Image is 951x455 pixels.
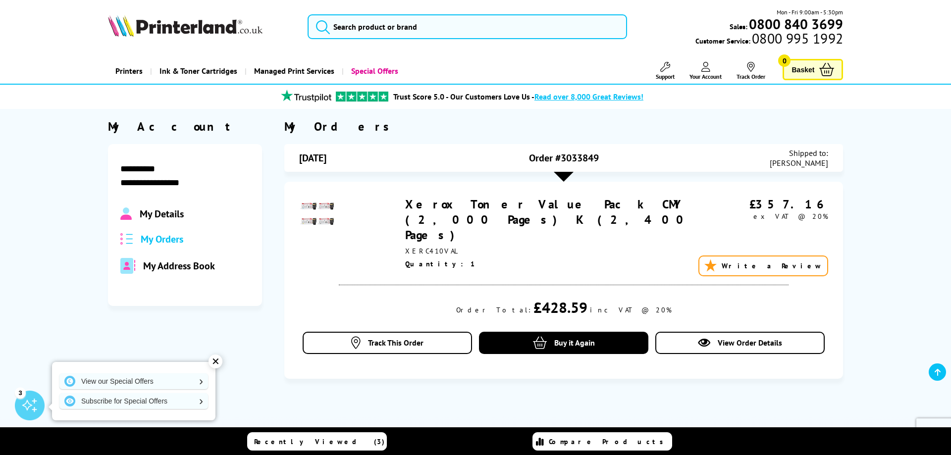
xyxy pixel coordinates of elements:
span: Write a Review [722,261,822,270]
a: Your Account [689,62,722,80]
a: Trust Score 5.0 - Our Customers Love Us -Read over 8,000 Great Reviews! [393,92,643,101]
a: Printerland Logo [108,15,295,39]
span: Ink & Toner Cartridges [159,58,237,84]
span: Quantity: 1 [405,259,476,268]
img: trustpilot rating [336,92,388,101]
span: Customer Service: [695,34,843,46]
a: Buy it Again [479,332,648,354]
a: Support [656,62,675,80]
a: 0800 840 3699 [747,19,843,29]
div: ex VAT @ 20% [701,212,828,221]
a: Recently Viewed (3) [247,432,387,451]
span: Track This Order [368,338,423,348]
a: Basket 0 [783,59,843,80]
span: My Address Book [143,259,215,272]
span: Buy it Again [554,338,595,348]
span: [DATE] [299,152,326,164]
div: inc VAT @ 20% [590,305,672,314]
img: Xerox Toner Value Pack CMY (2,000 Pages) K (2,400 Pages) [299,197,334,231]
a: Managed Print Services [245,58,342,84]
a: View Order Details [655,332,825,354]
span: Recently Viewed (3) [254,437,385,446]
span: Read over 8,000 Great Reviews! [534,92,643,101]
a: Ink & Toner Cartridges [150,58,245,84]
b: 0800 840 3699 [749,15,843,33]
a: Special Offers [342,58,406,84]
span: View Order Details [718,338,782,348]
div: Order Total: [456,305,531,314]
span: Shipped to: [770,148,828,158]
a: Track This Order [303,332,472,354]
img: Printerland Logo [108,15,263,37]
div: 3 [15,387,26,398]
a: Xerox Toner Value Pack CMY (2,000 Pages) K (2,400 Pages) [405,197,690,243]
img: all-order.svg [120,233,133,245]
a: Printers [108,58,150,84]
div: £428.59 [533,298,587,317]
img: Profile.svg [120,207,132,220]
span: Your Account [689,73,722,80]
div: My Account [108,119,263,134]
div: XERC410VAL [405,247,701,255]
div: £357.16 [701,197,828,212]
a: Write a Review [698,255,828,276]
h2: Why buy from us? [108,426,844,441]
a: Subscribe for Special Offers [59,393,208,409]
span: Support [656,73,675,80]
a: View our Special Offers [59,373,208,389]
a: Track Order [737,62,765,80]
div: My Orders [284,119,843,134]
a: Compare Products [532,432,672,451]
span: Compare Products [549,437,669,446]
span: Basket [792,63,814,76]
img: address-book-duotone-solid.svg [120,258,135,274]
span: Sales: [730,22,747,31]
input: Search product or brand [308,14,627,39]
span: 0 [778,54,791,67]
span: My Orders [141,233,183,246]
span: Order #3033849 [529,152,599,164]
span: My Details [140,207,184,220]
img: trustpilot rating [276,90,336,102]
span: [PERSON_NAME] [770,158,828,168]
div: ✕ [209,354,222,368]
span: 0800 995 1992 [750,34,843,43]
span: Mon - Fri 9:00am - 5:30pm [777,7,843,17]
